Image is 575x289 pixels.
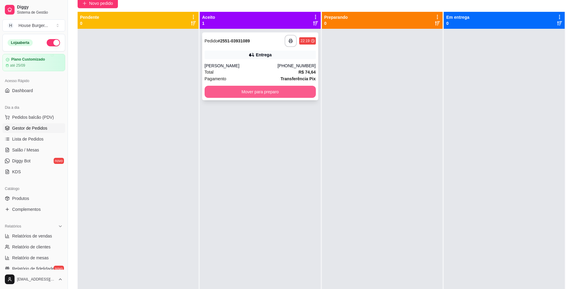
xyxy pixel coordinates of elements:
span: Salão / Mesas [12,147,39,153]
span: Relatórios de vendas [12,233,52,239]
div: Entrega [256,52,272,58]
a: Relatório de mesas [2,253,65,263]
strong: # 2551-03931089 [218,38,250,43]
span: Relatório de fidelidade [12,266,54,272]
a: Lista de Pedidos [2,134,65,144]
strong: R$ 74,64 [299,70,316,75]
span: [EMAIL_ADDRESS][DOMAIN_NAME] [17,277,55,282]
div: [PHONE_NUMBER] [277,63,316,69]
div: Loja aberta [8,39,33,46]
span: Relatórios [5,224,21,229]
span: plus [82,1,87,5]
button: Select a team [2,19,65,32]
span: Relatório de mesas [12,255,49,261]
button: Alterar Status [47,39,60,46]
span: Lista de Pedidos [12,136,44,142]
a: Salão / Mesas [2,145,65,155]
a: KDS [2,167,65,177]
a: Relatórios de vendas [2,231,65,241]
div: Catálogo [2,184,65,194]
span: Total [205,69,214,75]
a: Relatório de fidelidadenovo [2,264,65,274]
span: Produtos [12,195,29,201]
span: Complementos [12,206,41,212]
a: Plano Customizadoaté 25/09 [2,54,65,71]
p: 1 [202,20,215,26]
p: Em entrega [446,14,469,20]
span: Diggy [17,5,63,10]
a: Complementos [2,204,65,214]
p: Aceito [202,14,215,20]
p: Preparando [324,14,348,20]
span: Diggy Bot [12,158,31,164]
p: 0 [324,20,348,26]
a: Produtos [2,194,65,203]
div: Dia a dia [2,103,65,112]
article: Plano Customizado [11,57,45,62]
a: Relatório de clientes [2,242,65,252]
button: Pedidos balcão (PDV) [2,112,65,122]
article: até 25/09 [10,63,25,68]
span: Dashboard [12,88,33,94]
span: KDS [12,169,21,175]
div: 22:19 [300,38,309,43]
div: [PERSON_NAME] [205,63,278,69]
p: 0 [446,20,469,26]
p: 0 [80,20,99,26]
span: Pagamento [205,75,226,82]
div: Acesso Rápido [2,76,65,86]
p: Pendente [80,14,99,20]
a: Gestor de Pedidos [2,123,65,133]
span: Sistema de Gestão [17,10,63,15]
button: [EMAIL_ADDRESS][DOMAIN_NAME] [2,272,65,287]
span: H [8,22,14,28]
a: Diggy Botnovo [2,156,65,166]
span: Pedidos balcão (PDV) [12,114,54,120]
span: Relatório de clientes [12,244,51,250]
span: Pedido [205,38,218,43]
button: Mover para preparo [205,86,316,98]
strong: Transferência Pix [281,76,316,81]
span: Gestor de Pedidos [12,125,47,131]
a: Dashboard [2,86,65,95]
div: House Burger ... [18,22,48,28]
a: DiggySistema de Gestão [2,2,65,17]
